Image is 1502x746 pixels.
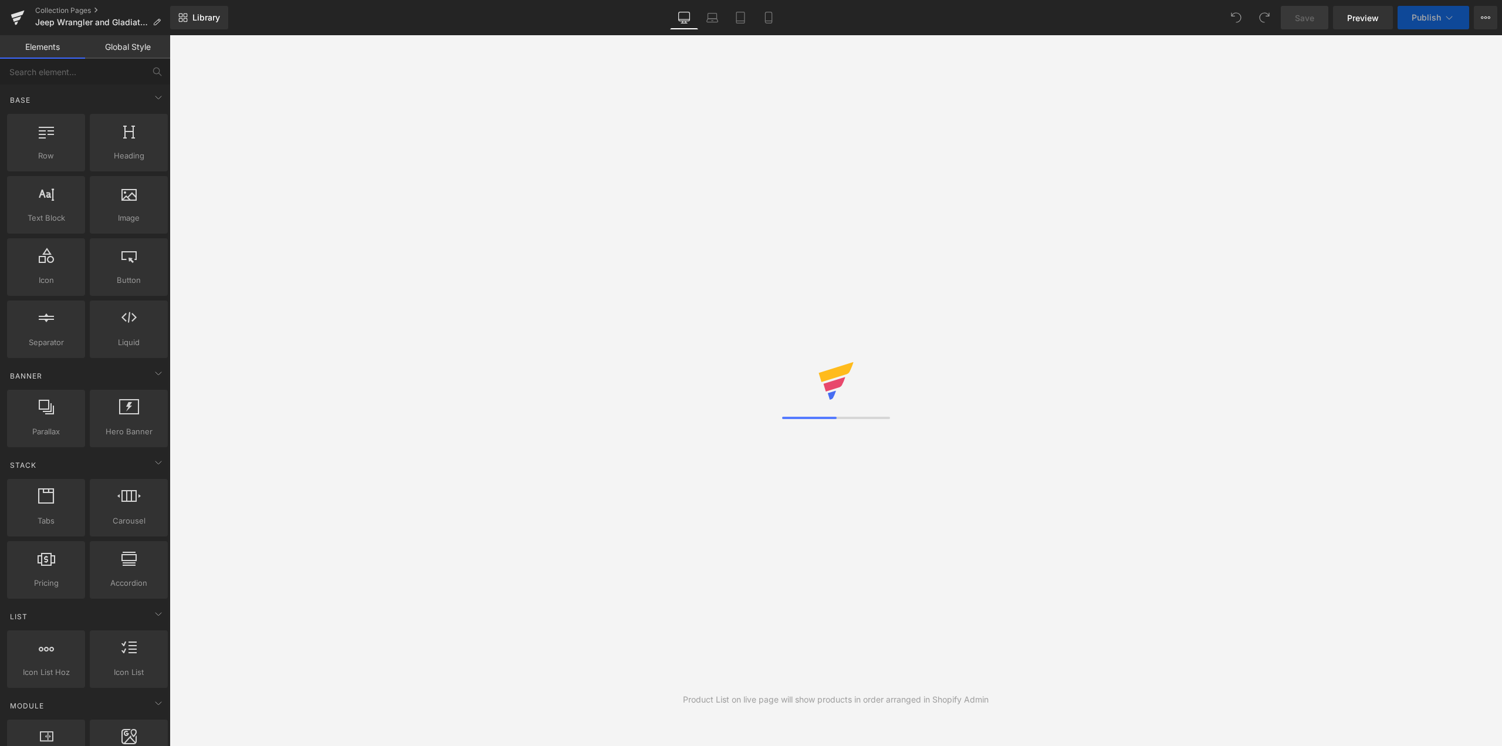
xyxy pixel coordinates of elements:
[9,611,29,622] span: List
[93,577,164,589] span: Accordion
[11,426,82,438] span: Parallax
[11,577,82,589] span: Pricing
[11,666,82,679] span: Icon List Hoz
[192,12,220,23] span: Library
[1253,6,1276,29] button: Redo
[683,693,989,706] div: Product List on live page will show products in order arranged in Shopify Admin
[9,370,43,382] span: Banner
[1347,12,1379,24] span: Preview
[35,6,170,15] a: Collection Pages
[35,18,148,27] span: Jeep Wrangler and Gladiator Decals Collection Page
[1224,6,1248,29] button: Undo
[726,6,755,29] a: Tablet
[11,150,82,162] span: Row
[1333,6,1393,29] a: Preview
[93,150,164,162] span: Heading
[698,6,726,29] a: Laptop
[93,515,164,527] span: Carousel
[11,336,82,349] span: Separator
[170,6,228,29] a: New Library
[9,460,38,471] span: Stack
[93,336,164,349] span: Liquid
[85,35,170,59] a: Global Style
[11,212,82,224] span: Text Block
[755,6,783,29] a: Mobile
[11,515,82,527] span: Tabs
[93,666,164,679] span: Icon List
[1474,6,1497,29] button: More
[93,212,164,224] span: Image
[9,700,45,711] span: Module
[1295,12,1314,24] span: Save
[9,94,32,106] span: Base
[670,6,698,29] a: Desktop
[93,274,164,286] span: Button
[93,426,164,438] span: Hero Banner
[11,274,82,286] span: Icon
[1398,6,1469,29] button: Publish
[1412,13,1441,22] span: Publish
